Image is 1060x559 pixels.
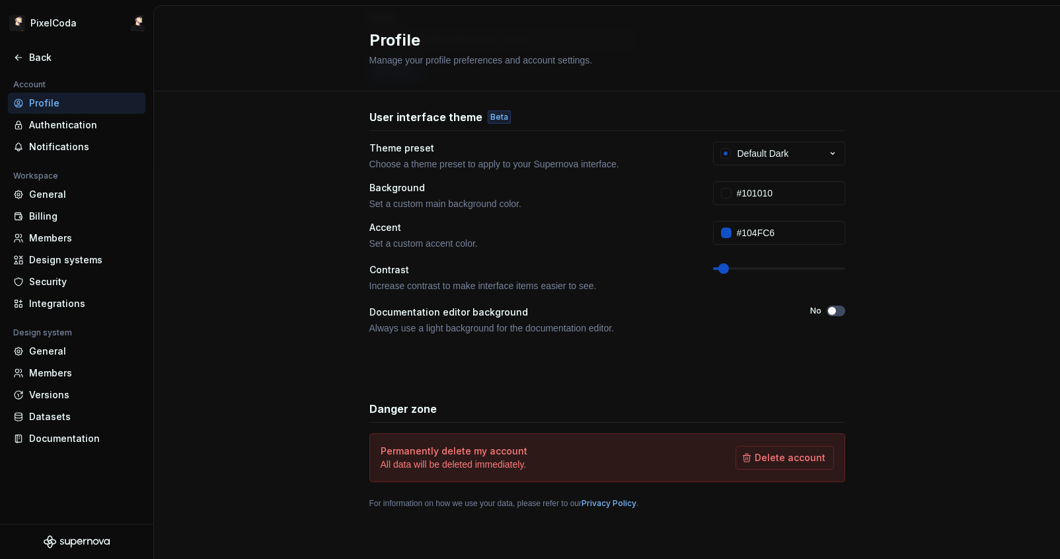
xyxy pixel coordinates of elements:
[8,136,145,157] a: Notifications
[29,253,140,267] div: Design systems
[9,15,25,31] img: 38f1949f-c2f7-44ec-9998-0eb4718b261a.png
[8,428,145,449] a: Documentation
[8,363,145,384] a: Members
[369,237,689,250] div: Set a custom accent color.
[755,451,825,464] span: Delete account
[3,9,151,38] button: PixelCodaCasianus
[381,458,527,471] p: All data will be deleted immediately.
[8,325,77,341] div: Design system
[369,322,786,335] div: Always use a light background for the documentation editor.
[30,17,77,30] div: PixelCoda
[713,142,845,165] button: Default Dark
[381,445,527,458] h4: Permanently delete my account
[8,271,145,292] a: Security
[369,55,593,65] span: Manage your profile preferences and account settings.
[29,140,140,153] div: Notifications
[8,206,145,227] a: Billing
[738,147,789,160] div: Default Dark
[8,406,145,427] a: Datasets
[8,93,145,114] a: Profile
[369,279,689,292] div: Increase contrast to make interface items easier to see.
[29,97,140,110] div: Profile
[369,30,829,51] h2: Profile
[8,341,145,362] a: General
[369,157,689,171] div: Choose a theme preset to apply to your Supernova interface.
[8,184,145,205] a: General
[29,432,140,445] div: Documentation
[810,306,821,316] label: No
[369,263,689,277] div: Contrast
[8,168,63,184] div: Workspace
[8,47,145,68] a: Back
[369,109,482,125] h3: User interface theme
[369,498,845,509] div: For information on how we use your data, please refer to our .
[732,221,845,245] input: #104FC6
[29,345,140,358] div: General
[369,306,786,319] div: Documentation editor background
[8,249,145,271] a: Design systems
[369,181,689,194] div: Background
[29,366,140,380] div: Members
[29,188,140,201] div: General
[369,142,689,155] div: Theme preset
[29,210,140,223] div: Billing
[29,51,140,64] div: Back
[736,446,834,470] button: Delete account
[8,77,51,93] div: Account
[582,498,636,508] a: Privacy Policy
[29,410,140,423] div: Datasets
[369,401,437,417] h3: Danger zone
[29,388,140,402] div: Versions
[8,114,145,136] a: Authentication
[488,110,511,124] div: Beta
[29,297,140,310] div: Integrations
[369,197,689,210] div: Set a custom main background color.
[732,181,845,205] input: #FFFFFF
[29,232,140,245] div: Members
[29,275,140,288] div: Security
[130,15,145,31] img: Casianus
[8,384,145,406] a: Versions
[8,228,145,249] a: Members
[29,118,140,132] div: Authentication
[44,535,110,548] svg: Supernova Logo
[369,221,689,234] div: Accent
[8,293,145,314] a: Integrations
